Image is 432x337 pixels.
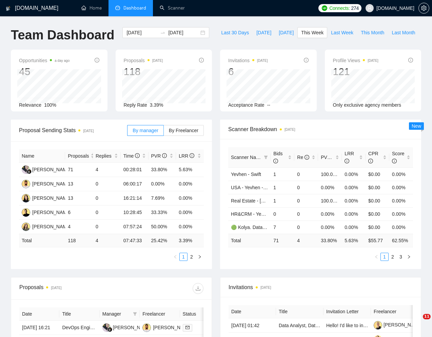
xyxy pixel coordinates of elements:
li: 1 [179,253,188,261]
td: 0.00% [176,191,204,206]
td: 0.00% [176,220,204,234]
span: filter [133,312,137,316]
span: New [412,123,421,129]
th: Proposals [65,149,93,163]
span: Opportunities [19,56,70,65]
span: Proposal Sending Stats [19,126,127,135]
span: info-circle [162,153,167,158]
th: Replies [93,149,121,163]
button: left [372,253,380,261]
a: homeHome [81,5,102,11]
td: 7 [271,220,294,234]
button: setting [418,3,429,14]
div: [PERSON_NAME] [32,194,71,202]
a: Yevhen - Swift [231,172,261,177]
td: 1 [271,181,294,194]
span: Invitations [229,283,413,291]
td: 0.00% [318,220,342,234]
a: 2 [389,253,396,261]
span: right [407,255,411,259]
td: $0.00 [366,181,389,194]
span: LRR [345,151,354,164]
td: $0.00 [366,220,389,234]
li: Previous Page [171,253,179,261]
span: info-circle [368,159,373,163]
td: 1 [271,194,294,207]
span: filter [264,155,268,159]
span: to [160,30,165,35]
td: [DATE] 01:42 [229,318,276,333]
td: 0 [294,181,318,194]
td: 0.00% [342,220,366,234]
span: Last Week [331,29,353,36]
time: [DATE] [257,59,268,63]
a: 🟢 Kolya. Data Engineer - General [231,225,304,230]
td: [DATE] 16:21 [19,321,59,335]
div: [PERSON_NAME] [153,324,192,331]
a: KZ[PERSON_NAME] [142,324,192,330]
td: 16:21:14 [121,191,149,206]
time: [DATE] [51,286,61,290]
span: download [193,286,203,291]
a: searchScanner [160,5,185,11]
td: 0.00% [176,177,204,191]
td: 100.00% [318,194,342,207]
td: Data Analyst, Data Engineer (PowerBI, Bigquery, Hubspot) [276,318,323,333]
td: 07:57:24 [121,220,149,234]
span: swap-right [160,30,165,35]
td: 0 [93,191,121,206]
a: DevOps Engineer with Prompt Engineering Expertise Needed [62,325,192,330]
div: [PERSON_NAME] [32,223,71,230]
span: Relevance [19,102,41,108]
span: Invitations [228,56,268,65]
td: 3.39 % [176,234,204,247]
a: 3 [397,253,405,261]
th: Date [19,307,59,321]
td: 4 [93,163,121,177]
li: Next Page [405,253,413,261]
button: [DATE] [275,27,297,38]
span: Time [123,153,140,159]
th: Freelancer [371,305,418,318]
img: gigradar-bm.png [107,327,112,332]
img: upwork-logo.png [322,5,327,11]
span: By Freelancer [169,128,198,133]
span: left [173,255,177,259]
td: 0.00% [342,194,366,207]
time: [DATE] [260,286,271,289]
span: PVR [321,155,337,160]
button: [DATE] [253,27,275,38]
td: 0.00% [389,194,413,207]
td: 0 [271,207,294,220]
img: FF [102,323,111,332]
td: 0 [294,167,318,181]
td: 0.00% [149,177,176,191]
td: DevOps Engineer with Prompt Engineering Expertise Needed [59,321,99,335]
span: info-circle [305,155,309,160]
div: 6 [228,65,268,78]
span: 100% [44,102,56,108]
img: KZ [22,180,30,188]
span: 3.39% [150,102,163,108]
td: 13 [65,177,93,191]
th: Invitation Letter [323,305,371,318]
td: 33.80 % [318,234,342,247]
td: 07:47:33 [121,234,149,247]
td: 62.55 % [389,234,413,247]
span: user [367,6,372,11]
td: 100.00% [318,167,342,181]
td: 0.00% [389,167,413,181]
button: Last 30 Days [217,27,253,38]
div: [PERSON_NAME] [32,166,71,173]
a: HR&CRM - Yevhen - React General - СL [231,211,317,217]
td: 0.00% [389,207,413,220]
a: FF[PERSON_NAME] [22,166,71,172]
img: FF [22,165,30,174]
a: [PERSON_NAME] [374,322,423,327]
a: 2 [188,253,195,261]
span: Proposals [124,56,163,65]
span: info-circle [345,159,349,163]
td: 71 [65,163,93,177]
span: Last 30 Days [221,29,249,36]
td: 4 [65,220,93,234]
